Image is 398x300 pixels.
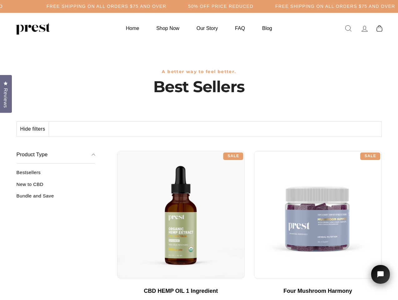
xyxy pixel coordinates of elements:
div: CBD HEMP OIL 1 Ingredient [123,288,238,295]
a: Our Story [189,22,226,34]
h3: A better way to feel better. [17,69,382,74]
a: FAQ [227,22,253,34]
div: Sale [223,152,243,160]
a: Shop Now [149,22,187,34]
h5: Free Shipping on all orders $75 and over [47,4,166,9]
button: Product Type [17,146,96,164]
a: Blog [254,22,280,34]
a: Bundle and Save [17,193,96,203]
h1: Best Sellers [17,77,382,96]
img: PREST ORGANICS [16,22,50,35]
h5: 50% OFF PRICE REDUCED [188,4,253,9]
h5: Free Shipping on all orders $75 and over [275,4,395,9]
a: Home [118,22,147,34]
div: Four Mushroom Harmony [260,288,376,295]
ul: Primary [118,22,280,34]
div: Sale [360,152,380,160]
a: Bestsellers [17,170,96,180]
button: Hide filters [17,122,49,137]
iframe: Tidio Chat [363,256,398,300]
a: New to CBD [17,182,96,192]
span: Reviews [2,88,10,108]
